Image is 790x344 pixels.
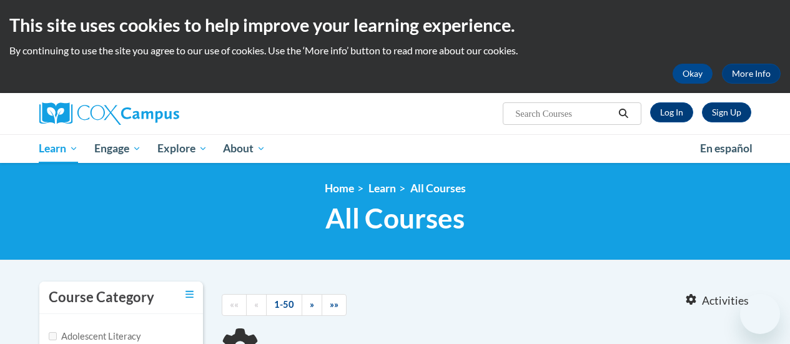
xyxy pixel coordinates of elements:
span: En español [700,142,753,155]
span: Activities [702,294,749,308]
span: Engage [94,141,141,156]
button: Okay [673,64,713,84]
a: Next [302,294,322,316]
span: Explore [157,141,207,156]
a: Log In [650,102,693,122]
h2: This site uses cookies to help improve your learning experience. [9,12,781,37]
h3: Course Category [49,288,154,307]
span: »» [330,299,338,310]
div: Main menu [30,134,761,163]
img: Cox Campus [39,102,179,125]
label: Adolescent Literacy [49,330,141,343]
span: « [254,299,259,310]
a: En español [692,135,761,162]
a: Register [702,102,751,122]
a: End [322,294,347,316]
a: Learn [368,182,396,195]
button: Search [614,106,633,121]
span: Learn [39,141,78,156]
span: «« [230,299,239,310]
a: Explore [149,134,215,163]
a: More Info [722,64,781,84]
a: Previous [246,294,267,316]
a: All Courses [410,182,466,195]
a: Toggle collapse [185,288,194,302]
a: Home [325,182,354,195]
input: Checkbox for Options [49,332,57,340]
span: About [223,141,265,156]
a: Begining [222,294,247,316]
a: About [215,134,274,163]
input: Search Courses [514,106,614,121]
a: Learn [31,134,87,163]
p: By continuing to use the site you agree to our use of cookies. Use the ‘More info’ button to read... [9,44,781,57]
a: Engage [86,134,149,163]
span: » [310,299,314,310]
iframe: Button to launch messaging window [740,294,780,334]
a: 1-50 [266,294,302,316]
span: All Courses [325,202,465,235]
a: Cox Campus [39,102,264,125]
